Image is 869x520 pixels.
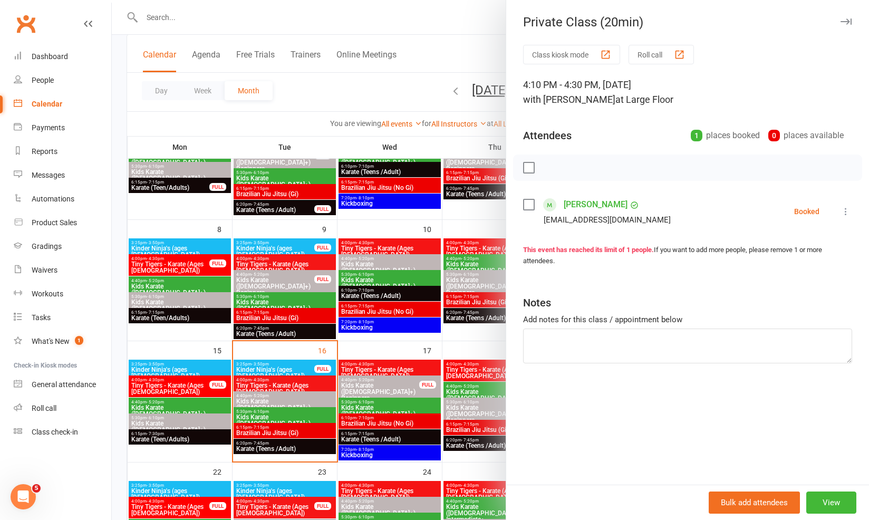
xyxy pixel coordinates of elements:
[806,492,856,514] button: View
[523,45,620,64] button: Class kiosk mode
[14,211,111,235] a: Product Sales
[32,337,70,345] div: What's New
[32,242,62,251] div: Gradings
[14,330,111,353] a: What's New1
[32,290,63,298] div: Workouts
[629,45,694,64] button: Roll call
[32,52,68,61] div: Dashboard
[794,208,819,215] div: Booked
[32,123,65,132] div: Payments
[14,397,111,420] a: Roll call
[691,130,702,141] div: 1
[32,218,77,227] div: Product Sales
[523,313,852,326] div: Add notes for this class / appointment below
[75,336,83,345] span: 1
[14,258,111,282] a: Waivers
[14,235,111,258] a: Gradings
[14,420,111,444] a: Class kiosk mode
[32,380,96,389] div: General attendance
[14,92,111,116] a: Calendar
[615,94,673,105] span: at Large Floor
[14,69,111,92] a: People
[14,187,111,211] a: Automations
[32,404,56,412] div: Roll call
[14,163,111,187] a: Messages
[32,76,54,84] div: People
[523,246,654,254] strong: This event has reached its limit of 1 people.
[14,116,111,140] a: Payments
[13,11,39,37] a: Clubworx
[523,94,615,105] span: with [PERSON_NAME]
[32,147,57,156] div: Reports
[564,196,627,213] a: [PERSON_NAME]
[768,130,780,141] div: 0
[14,140,111,163] a: Reports
[14,45,111,69] a: Dashboard
[11,484,36,509] iframe: Intercom live chat
[14,282,111,306] a: Workouts
[32,484,41,493] span: 5
[32,171,65,179] div: Messages
[14,306,111,330] a: Tasks
[544,213,671,227] div: [EMAIL_ADDRESS][DOMAIN_NAME]
[523,128,572,143] div: Attendees
[768,128,844,143] div: places available
[14,373,111,397] a: General attendance kiosk mode
[691,128,760,143] div: places booked
[32,428,78,436] div: Class check-in
[523,295,551,310] div: Notes
[32,266,57,274] div: Waivers
[523,78,852,107] div: 4:10 PM - 4:30 PM, [DATE]
[506,15,869,30] div: Private Class (20min)
[32,313,51,322] div: Tasks
[523,245,852,267] div: If you want to add more people, please remove 1 or more attendees.
[709,492,800,514] button: Bulk add attendees
[32,195,74,203] div: Automations
[32,100,62,108] div: Calendar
